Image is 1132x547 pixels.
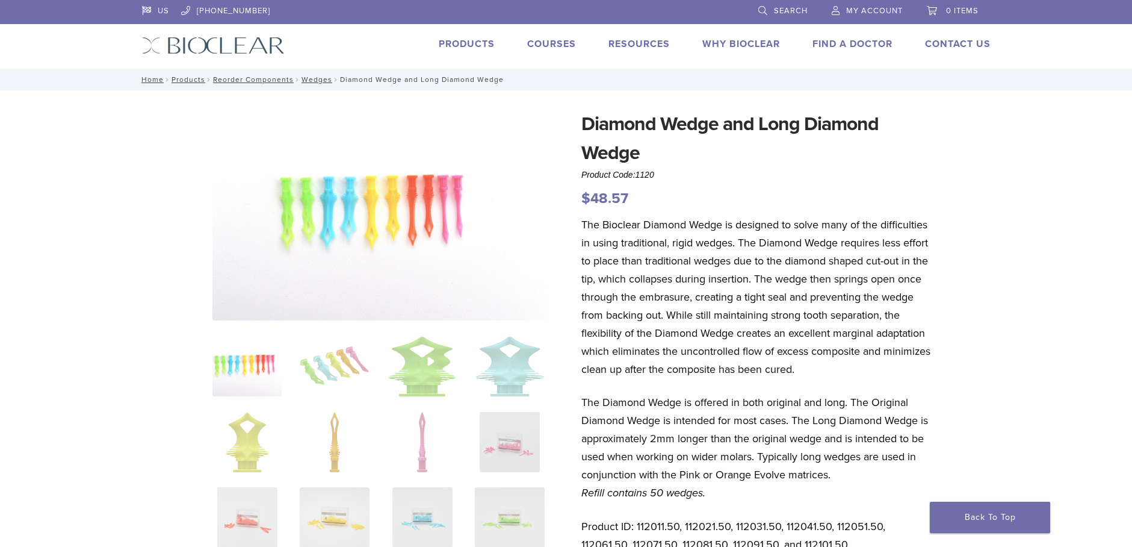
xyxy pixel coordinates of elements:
[226,412,269,472] img: Diamond Wedge and Long Diamond Wedge - Image 5
[930,502,1050,533] a: Back To Top
[581,110,935,167] h1: Diamond Wedge and Long Diamond Wedge
[581,216,935,378] p: The Bioclear Diamond Wedge is designed to solve many of the difficulties in using traditional, ri...
[133,69,1000,90] nav: Diamond Wedge and Long Diamond Wedge
[329,412,341,472] img: Diamond Wedge and Long Diamond Wedge - Image 6
[142,37,285,54] img: Bioclear
[636,170,654,180] span: 1120
[388,336,457,396] img: Diamond Wedge and Long Diamond Wedge - Image 3
[212,110,545,320] img: DSC_0187_v3-1920x1218-1.png
[774,6,808,16] span: Search
[527,38,576,50] a: Courses
[702,38,780,50] a: Why Bioclear
[812,38,892,50] a: Find A Doctor
[213,75,294,84] a: Reorder Components
[294,77,302,83] span: /
[172,75,205,84] a: Products
[332,77,340,83] span: /
[608,38,670,50] a: Resources
[480,412,540,472] img: Diamond Wedge and Long Diamond Wedge - Image 8
[302,75,332,84] a: Wedges
[925,38,991,50] a: Contact Us
[164,77,172,83] span: /
[205,77,213,83] span: /
[581,393,935,502] p: The Diamond Wedge is offered in both original and long. The Original Diamond Wedge is intended fo...
[439,38,495,50] a: Products
[475,336,544,396] img: Diamond Wedge and Long Diamond Wedge - Image 4
[581,170,654,180] span: Product Code:
[138,75,164,84] a: Home
[581,190,628,207] bdi: 48.57
[300,336,369,396] img: Diamond Wedge and Long Diamond Wedge - Image 2
[581,486,705,499] em: Refill contains 50 wedges.
[417,412,427,472] img: Diamond Wedge and Long Diamond Wedge - Image 7
[946,6,979,16] span: 0 items
[212,336,282,396] img: DSC_0187_v3-1920x1218-1-324x324.png
[846,6,903,16] span: My Account
[581,190,590,207] span: $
